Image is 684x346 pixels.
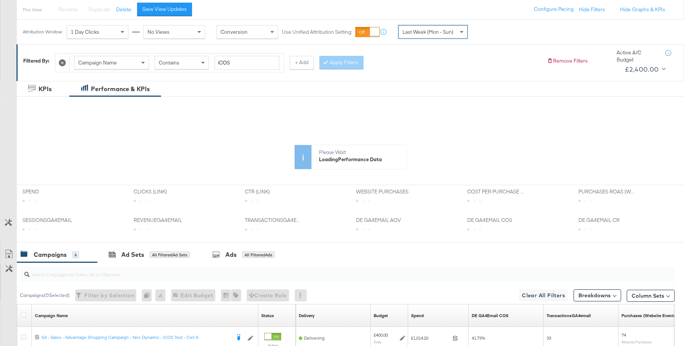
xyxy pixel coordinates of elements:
div: Campaigns [34,250,67,259]
div: Filtered By: [23,57,49,64]
div: £2,400.00 [625,64,659,75]
a: The number of times a purchase was made tracked by your Custom Audience pixel on your website aft... [621,313,677,319]
button: Breakdowns [574,289,621,301]
span: 1 Day Clicks [71,28,99,35]
div: SA - Sales - Advantage Shopping Campaign - Non Dynamic - iCOS Test - Cell A [42,334,231,340]
span: Rename [58,6,78,13]
input: Search Campaigns by Name, ID or Objective [30,264,615,279]
a: Shows the current state of your Ad Campaign. [261,313,274,319]
span: 33 [547,335,551,341]
a: The maximum amount you're willing to spend on your ads, on average each day or over the lifetime ... [374,313,388,319]
div: Attribution Window: [22,29,63,34]
span: Duplicate [88,6,110,13]
span: Campaign Name [78,59,117,66]
div: Purchases (Website Events) [621,313,677,319]
div: 0 [142,289,155,301]
div: Status [261,313,274,319]
div: Budget [374,313,388,319]
div: Ad Sets [121,250,144,259]
div: Campaign Name [35,313,68,319]
div: DE GA4Email COS [472,313,508,319]
div: Campaigns ( 0 Selected) [20,292,70,299]
button: Hide Graphs & KPIs [620,6,665,13]
sub: Daily [374,340,381,344]
button: Remove Filters [547,57,588,64]
div: Active A/C Budget [617,49,658,63]
div: TransactionsGA4email [547,313,591,319]
a: Reflects the ability of your Ad Campaign to achieve delivery based on ad states, schedule and bud... [299,313,314,319]
div: All Filtered Ad Sets [150,252,190,258]
sub: Website Purchases [621,340,652,344]
button: Hide Filters [579,6,605,13]
button: + Add [290,56,314,69]
span: Last Week (Mon - Sun) [402,28,453,35]
button: Delete [116,6,131,13]
span: Delivering [304,335,325,341]
div: KPIs [39,85,52,93]
span: £1,014.20 [411,335,450,341]
a: Your campaign name. [35,313,68,319]
a: Transactions - The total number of transactions [547,313,591,319]
span: Clear All Filters [522,291,565,300]
span: No Views [148,28,170,35]
span: 41.73% [472,335,485,341]
a: DE NET COS GA4Email [472,313,508,319]
button: Clear All Filters [519,289,568,301]
button: Save View Updates [137,3,192,16]
div: Ads [225,250,237,259]
div: Delivery [299,313,314,319]
div: £400.00 [374,332,388,338]
div: Performance & KPIs [91,85,150,93]
div: Spend [411,313,424,319]
label: Use Unified Attribution Setting: [282,28,352,36]
a: The total amount spent to date. [411,313,424,319]
span: Conversion [221,28,247,35]
button: Configure Pacing [529,3,579,16]
span: 74 [621,332,626,338]
div: 6 [72,252,79,258]
div: Save View Updates [142,6,187,13]
button: £2,400.00 [622,63,667,75]
span: Contains [159,59,179,66]
button: Column Sets [627,290,675,302]
div: This View: [22,7,42,13]
input: Enter a search term [215,56,279,70]
a: SA - Sales - Advantage Shopping Campaign - Non Dynamic - iCOS Test - Cell A [42,334,231,342]
div: All Filtered Ads [242,252,275,258]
